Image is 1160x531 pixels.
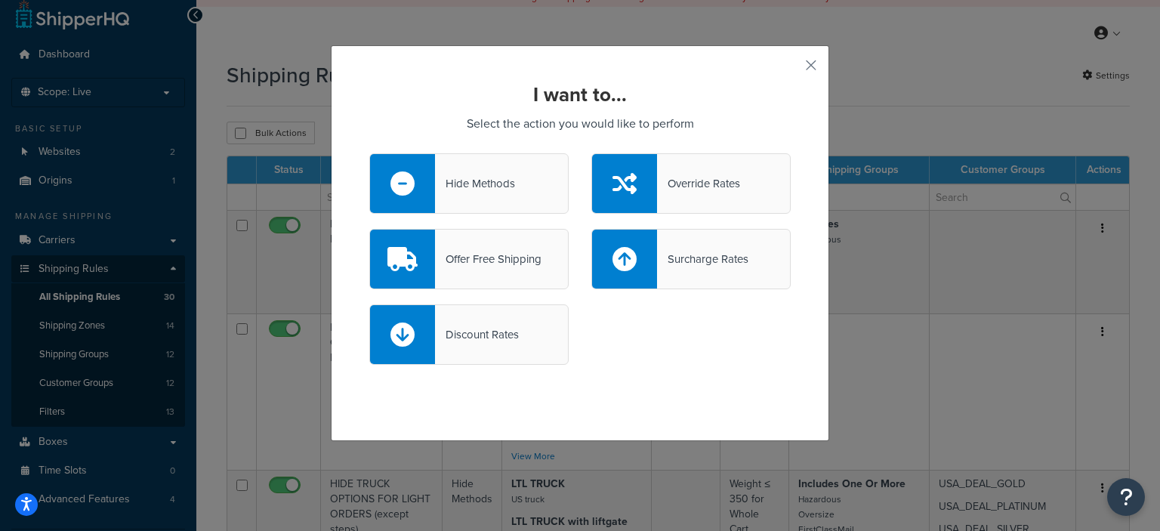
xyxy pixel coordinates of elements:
[435,324,519,345] div: Discount Rates
[533,80,627,109] strong: I want to...
[369,113,791,134] p: Select the action you would like to perform
[657,173,740,194] div: Override Rates
[657,249,748,270] div: Surcharge Rates
[435,173,515,194] div: Hide Methods
[1107,478,1145,516] button: Open Resource Center
[435,249,541,270] div: Offer Free Shipping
